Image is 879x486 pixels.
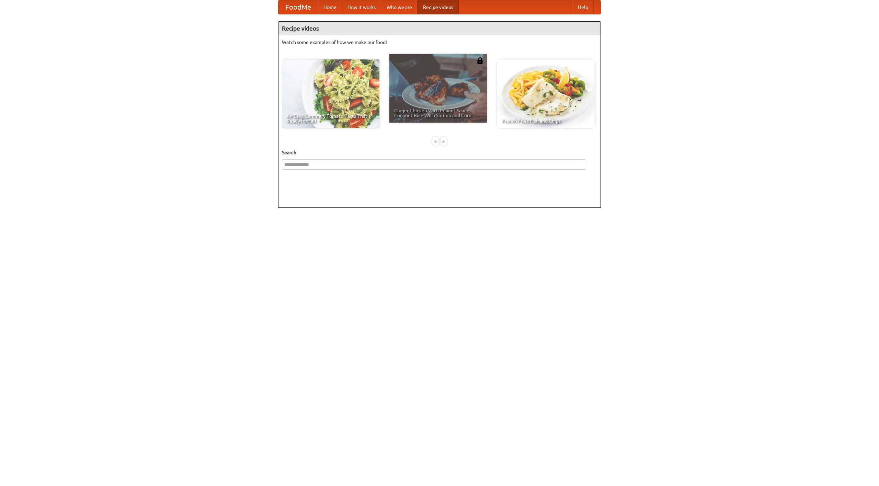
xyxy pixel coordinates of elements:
[572,0,594,14] a: Help
[278,0,318,14] a: FoodMe
[282,39,597,46] p: Watch some examples of how we make our food!
[441,137,447,146] div: »
[497,59,595,128] a: French Fries Fish and Chips
[278,22,601,35] h4: Recipe videos
[342,0,381,14] a: How it works
[477,57,483,64] img: 483408.png
[282,59,379,128] a: An Easy, Summery Tomato Pasta That's Ready for Fall
[381,0,418,14] a: Who we are
[287,114,375,123] span: An Easy, Summery Tomato Pasta That's Ready for Fall
[282,149,597,156] h5: Search
[418,0,459,14] a: Recipe videos
[432,137,438,146] div: «
[502,118,590,123] span: French Fries Fish and Chips
[318,0,342,14] a: Home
